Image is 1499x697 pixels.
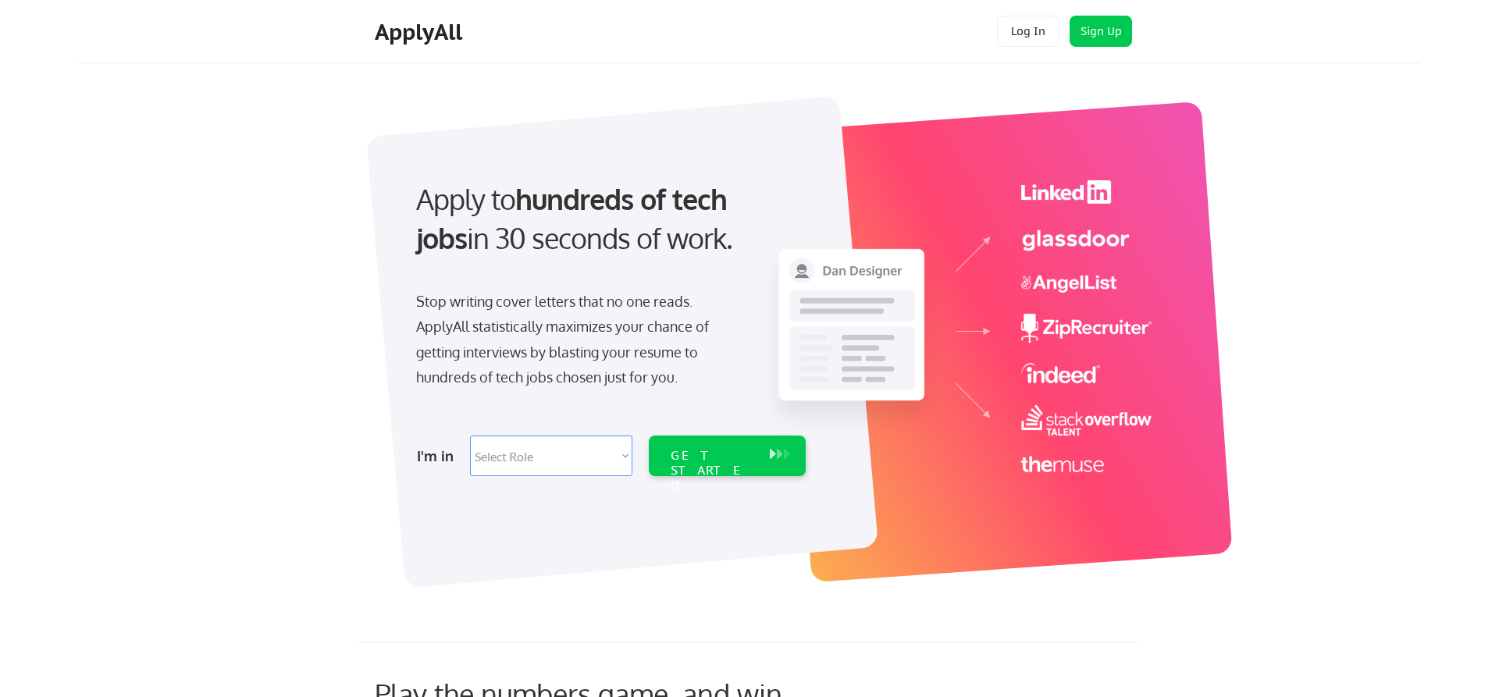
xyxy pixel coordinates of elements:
div: Apply to in 30 seconds of work. [416,180,799,258]
button: Log In [997,16,1059,47]
div: GET STARTED [671,448,754,493]
button: Sign Up [1070,16,1132,47]
div: I'm in [417,443,461,468]
div: ApplyAll [375,19,467,45]
div: Stop writing cover letters that no one reads. ApplyAll statistically maximizes your chance of get... [416,289,737,390]
strong: hundreds of tech jobs [416,181,734,255]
